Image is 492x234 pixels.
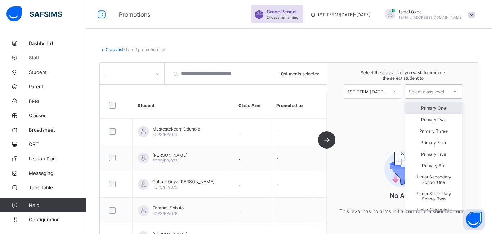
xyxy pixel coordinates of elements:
span: FCPS/PP/075 [152,185,178,190]
span: students selected [281,71,319,76]
div: Primary One [405,102,462,114]
div: Junior Secondary School One [405,171,462,188]
span: Configuration [29,217,86,222]
span: . [239,208,240,213]
span: Feranmi Sobulo [152,205,184,211]
p: This level has no arms initialized for the selected term. [331,207,475,216]
th: Class Arm [233,92,271,119]
span: Mustestekeem Odunola [152,126,200,132]
span: [EMAIL_ADDRESS][DOMAIN_NAME] [399,15,463,19]
span: FCPS/PP/072 [152,158,178,163]
div: No Arms [331,131,475,230]
span: FCPS/PP/074 [152,132,177,137]
span: . [239,155,240,160]
span: Select the class level you wish to promote the select student to [334,70,471,81]
b: 0 [281,71,284,76]
span: - [277,155,279,160]
span: FCPS/PP/079 [152,211,178,216]
span: - [277,181,279,187]
span: Dashboard [29,40,86,46]
span: . [239,181,240,187]
span: Student [29,69,86,75]
img: filter.9c15f445b04ce8b7d5281b41737f44c2.svg [376,151,430,187]
button: Open asap [463,209,485,230]
span: Fees [29,98,86,104]
span: - [277,208,279,213]
th: Student [132,92,233,119]
span: Israel Okhai [399,9,463,14]
div: Primary Three [405,125,462,137]
span: Galron-Onyx [PERSON_NAME] [152,179,214,184]
div: Primary Six [405,160,462,171]
span: . [239,129,240,134]
span: CBT [29,141,86,147]
img: sticker-purple.71386a28dfed39d6af7621340158ba97.svg [255,10,264,19]
div: Primary Four [405,137,462,148]
span: Time Table [29,185,86,190]
span: Messaging [29,170,86,176]
span: Broadsheet [29,127,86,133]
img: safsims [6,6,62,22]
span: session/term information [310,12,370,17]
div: IsraelOkhai [377,9,478,21]
a: Class list [106,47,124,52]
span: [PERSON_NAME] [152,153,187,158]
span: Classes [29,112,86,118]
span: - [277,129,279,134]
span: Lesson Plan [29,156,86,162]
span: Staff [29,55,86,61]
span: Grace Period [267,9,296,14]
div: . [103,71,151,76]
div: Junior Secondary School Two [405,188,462,204]
div: Primary Two [405,114,462,125]
div: 1ST TERM [DATE]-[DATE] [348,89,387,94]
span: / Nur 2 promotion list [124,47,165,52]
span: Promotions [119,11,244,18]
div: Primary Five [405,148,462,160]
div: Select class level [409,84,444,99]
span: Help [29,202,86,208]
th: Promoted to [271,92,314,119]
div: Junior Secondary School Three [405,204,462,221]
span: Parent [29,84,86,89]
span: 24 days remaining [267,15,298,19]
p: No Arms [331,192,475,199]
